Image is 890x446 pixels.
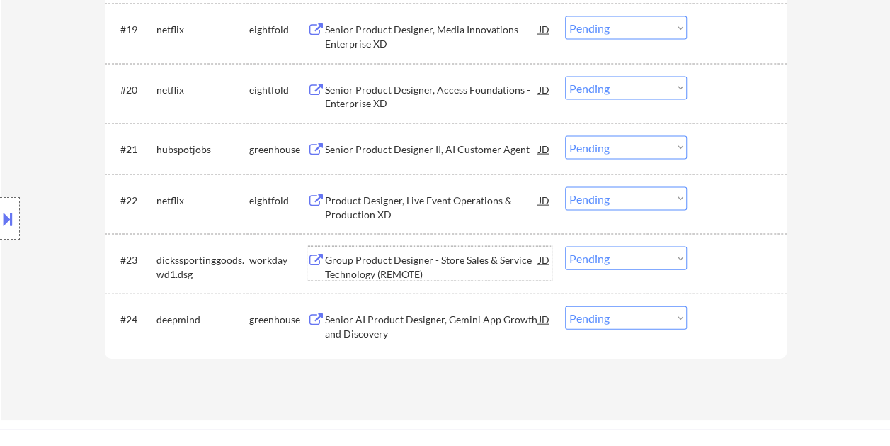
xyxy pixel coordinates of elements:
[249,253,307,267] div: workday
[537,136,552,162] div: JD
[120,23,145,37] div: #19
[537,306,552,332] div: JD
[537,77,552,102] div: JD
[249,83,307,97] div: eightfold
[325,143,539,157] div: Senior Product Designer II, AI Customer Agent
[249,23,307,37] div: eightfold
[537,187,552,213] div: JD
[537,247,552,272] div: JD
[325,194,539,221] div: Product Designer, Live Event Operations & Production XD
[156,23,249,37] div: netflix
[249,313,307,327] div: greenhouse
[325,313,539,340] div: Senior AI Product Designer, Gemini App Growth and Discovery
[156,83,249,97] div: netflix
[249,143,307,157] div: greenhouse
[325,83,539,111] div: Senior Product Designer, Access Foundations - Enterprise XD
[249,194,307,208] div: eightfold
[325,23,539,50] div: Senior Product Designer, Media Innovations - Enterprise XD
[325,253,539,281] div: Group Product Designer - Store Sales & Service Technology (REMOTE)
[120,83,145,97] div: #20
[537,16,552,42] div: JD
